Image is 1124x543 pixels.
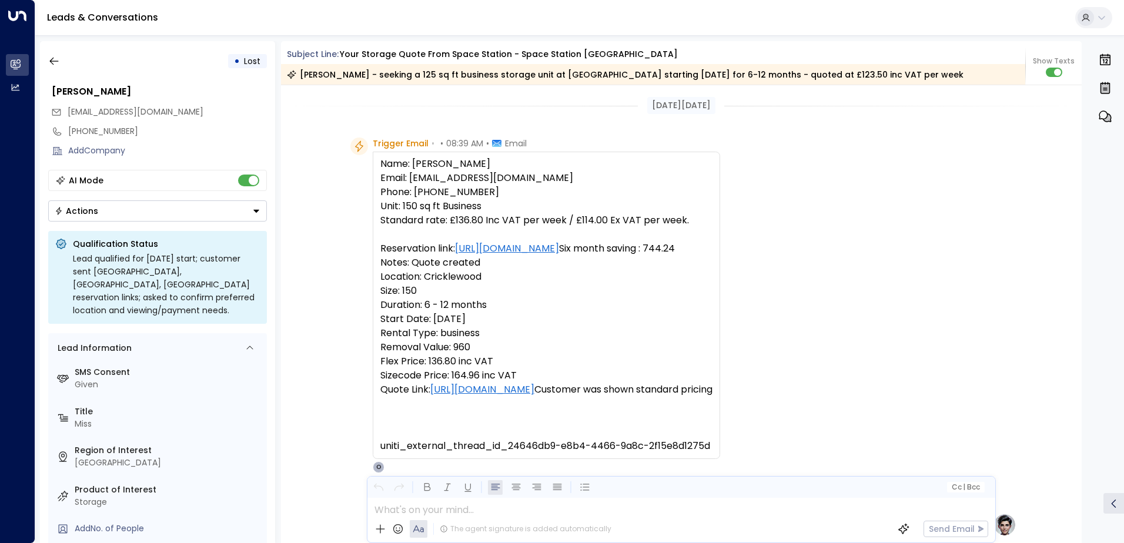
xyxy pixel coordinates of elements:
[647,97,715,114] div: [DATE][DATE]
[1033,56,1075,66] span: Show Texts
[75,444,262,457] label: Region of Interest
[69,175,103,186] div: AI Mode
[75,418,262,430] div: Miss
[946,482,984,493] button: Cc|Bcc
[68,106,203,118] span: maloumella@yahoo.com
[380,157,712,453] pre: Name: [PERSON_NAME] Email: [EMAIL_ADDRESS][DOMAIN_NAME] Phone: [PHONE_NUMBER] Unit: 150 sq ft Bus...
[75,366,262,378] label: SMS Consent
[55,206,98,216] div: Actions
[75,496,262,508] div: Storage
[244,55,260,67] span: Lost
[373,138,429,149] span: Trigger Email
[446,138,483,149] span: 08:39 AM
[234,51,240,72] div: •
[371,480,386,495] button: Undo
[52,85,267,99] div: [PERSON_NAME]
[75,484,262,496] label: Product of Interest
[47,11,158,24] a: Leads & Conversations
[392,480,406,495] button: Redo
[430,383,534,397] a: [URL][DOMAIN_NAME]
[75,405,262,418] label: Title
[455,242,559,256] a: [URL][DOMAIN_NAME]
[68,106,203,118] span: [EMAIL_ADDRESS][DOMAIN_NAME]
[48,200,267,222] div: Button group with a nested menu
[373,461,384,473] div: O
[287,48,339,60] span: Subject Line:
[287,69,964,81] div: [PERSON_NAME] - seeking a 125 sq ft business storage unit at [GEOGRAPHIC_DATA] starting [DATE] fo...
[486,138,489,149] span: •
[440,524,611,534] div: The agent signature is added automatically
[431,138,434,149] span: •
[53,342,132,354] div: Lead Information
[340,48,678,61] div: Your storage quote from Space Station - Space Station [GEOGRAPHIC_DATA]
[505,138,527,149] span: Email
[440,138,443,149] span: •
[993,513,1016,537] img: profile-logo.png
[68,125,267,138] div: [PHONE_NUMBER]
[75,378,262,391] div: Given
[73,252,260,317] div: Lead qualified for [DATE] start; customer sent [GEOGRAPHIC_DATA], [GEOGRAPHIC_DATA], [GEOGRAPHIC_...
[73,238,260,250] p: Qualification Status
[951,483,979,491] span: Cc Bcc
[963,483,965,491] span: |
[48,200,267,222] button: Actions
[68,145,267,157] div: AddCompany
[75,522,262,535] div: AddNo. of People
[75,457,262,469] div: [GEOGRAPHIC_DATA]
